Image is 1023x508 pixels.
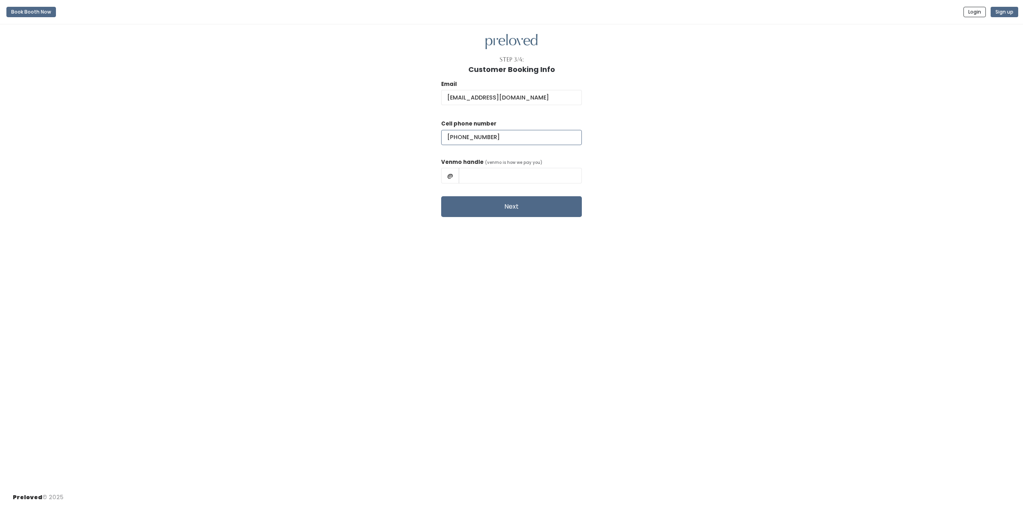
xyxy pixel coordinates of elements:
[13,487,64,502] div: © 2025
[486,34,537,50] img: preloved logo
[468,66,555,74] h1: Customer Booking Info
[441,80,457,88] label: Email
[441,130,582,145] input: (___) ___-____
[441,90,582,105] input: @ .
[13,493,42,501] span: Preloved
[500,56,524,64] div: Step 3/4:
[485,159,542,165] span: (venmo is how we pay you)
[991,7,1018,17] button: Sign up
[6,3,56,21] a: Book Booth Now
[441,158,484,166] label: Venmo handle
[6,7,56,17] button: Book Booth Now
[441,120,496,128] label: Cell phone number
[441,168,459,183] span: @
[441,196,582,217] button: Next
[963,7,986,17] button: Login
